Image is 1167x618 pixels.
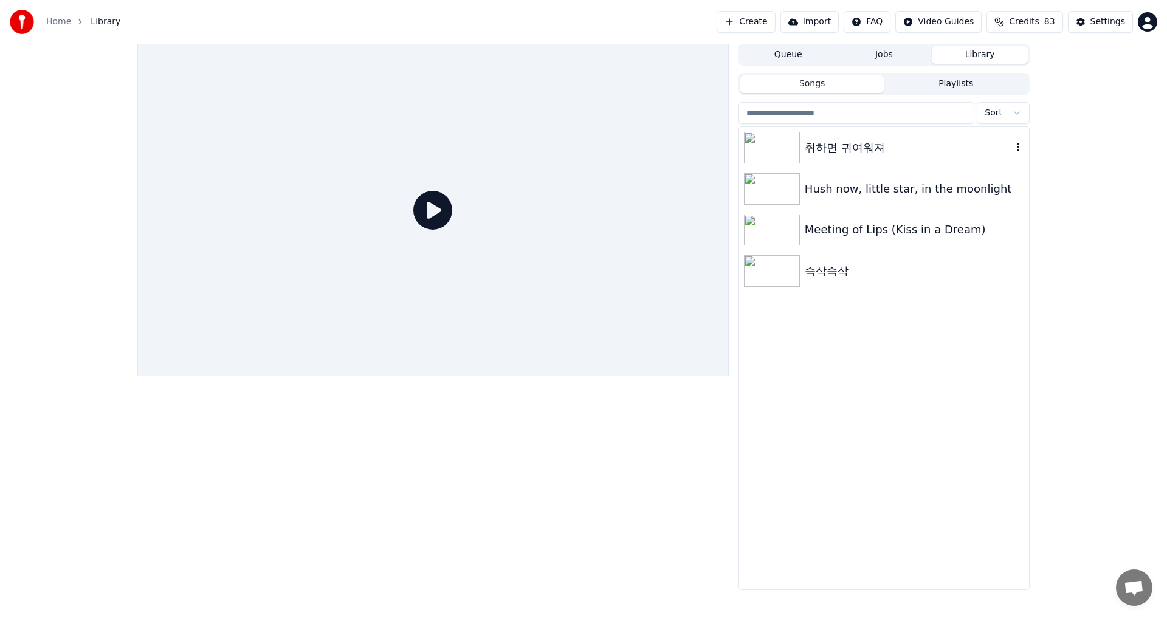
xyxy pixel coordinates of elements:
span: 83 [1044,16,1055,28]
button: Credits83 [986,11,1062,33]
a: 채팅 열기 [1116,569,1152,606]
span: Sort [985,107,1002,119]
button: Queue [740,46,836,64]
button: Settings [1068,11,1133,33]
button: Jobs [836,46,932,64]
div: 취하면 귀여워져 [805,139,1012,156]
button: Video Guides [895,11,982,33]
nav: breadcrumb [46,16,120,28]
button: Songs [740,75,884,93]
span: Credits [1009,16,1039,28]
button: Playlists [884,75,1028,93]
span: Library [91,16,120,28]
div: Meeting of Lips (Kiss in a Dream) [805,221,1024,238]
button: Library [932,46,1028,64]
img: youka [10,10,34,34]
button: Create [717,11,776,33]
button: FAQ [844,11,890,33]
div: 슥삭슥삭 [805,263,1024,280]
a: Home [46,16,71,28]
button: Import [780,11,839,33]
div: Settings [1090,16,1125,28]
div: Hush now, little star, in the moonlight [805,180,1024,197]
